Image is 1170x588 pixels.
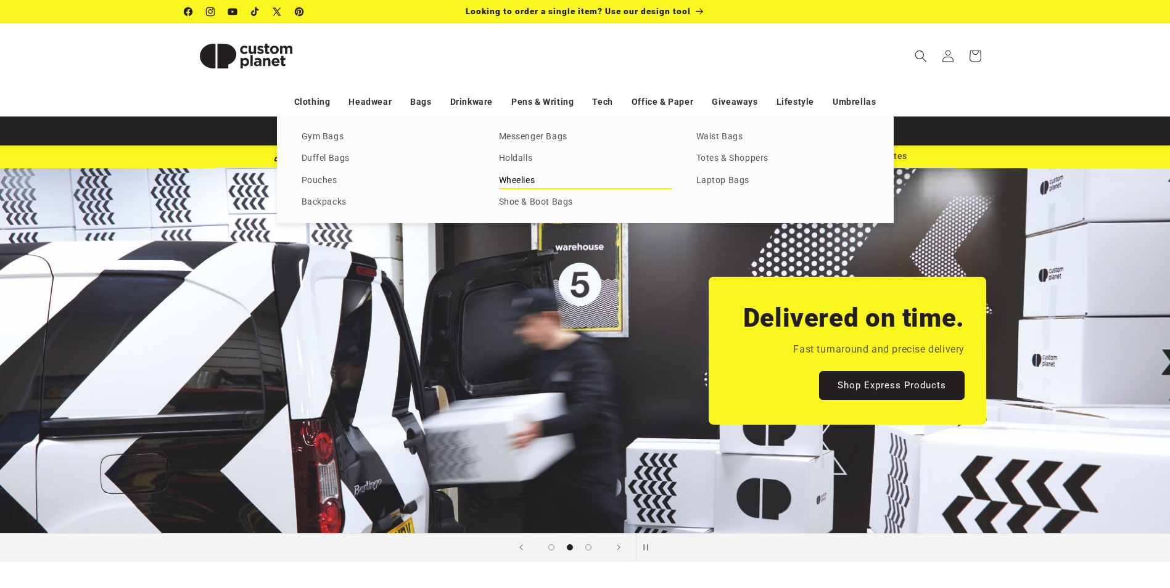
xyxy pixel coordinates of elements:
button: Load slide 3 of 3 [579,538,598,557]
a: Pouches [302,173,474,189]
a: Drinkware [450,91,493,113]
a: Headwear [348,91,392,113]
a: Umbrellas [833,91,876,113]
img: Custom Planet [184,28,308,84]
a: Lifestyle [777,91,814,113]
a: Bags [410,91,431,113]
a: Giveaways [712,91,757,113]
button: Pause slideshow [636,534,663,561]
a: Waist Bags [696,129,869,145]
iframe: Chat Widget [1108,529,1170,588]
a: Office & Paper [632,91,693,113]
span: Looking to order a single item? Use our design tool [466,6,691,16]
a: Gym Bags [302,129,474,145]
a: Wheelies [499,173,672,189]
button: Load slide 1 of 3 [542,538,561,557]
a: Totes & Shoppers [696,150,869,167]
a: Duffel Bags [302,150,474,167]
a: Custom Planet [179,23,312,88]
a: Shop Express Products [819,371,965,400]
button: Load slide 2 of 3 [561,538,579,557]
summary: Search [907,43,934,70]
a: Holdalls [499,150,672,167]
a: Tech [592,91,612,113]
a: Laptop Bags [696,173,869,189]
button: Previous slide [508,534,535,561]
h2: Delivered on time. [743,301,964,335]
button: Next slide [605,534,632,561]
a: Pens & Writing [511,91,574,113]
a: Shoe & Boot Bags [499,194,672,211]
p: Fast turnaround and precise delivery [793,341,965,359]
a: Clothing [294,91,331,113]
a: Messenger Bags [499,129,672,145]
a: Backpacks [302,194,474,211]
